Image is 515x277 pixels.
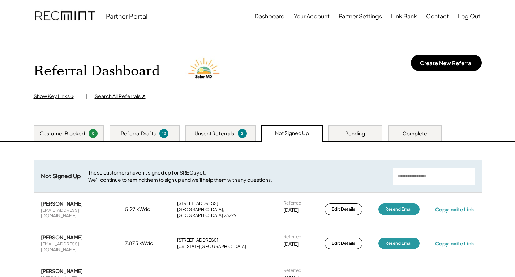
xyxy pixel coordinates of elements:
div: These customers haven't signed up for SRECs yet. We'll continue to remind them to sign up and we'... [88,169,386,183]
button: Resend Email [378,238,420,249]
div: [EMAIL_ADDRESS][DOMAIN_NAME] [41,241,110,252]
button: Edit Details [325,203,362,215]
div: Referred [283,200,301,206]
div: Referral Drafts [121,130,156,137]
button: Dashboard [254,9,285,24]
img: Solar%20MD%20LOgo.png [185,51,225,91]
h1: Referral Dashboard [34,63,160,80]
div: Pending [345,130,365,137]
div: [DATE] [283,206,299,214]
button: Partner Settings [339,9,382,24]
div: [PERSON_NAME] [41,200,83,207]
div: Partner Portal [106,12,147,20]
button: Log Out [458,9,480,24]
div: [STREET_ADDRESS] [177,201,218,206]
div: Search All Referrals ↗ [95,93,146,100]
div: [PERSON_NAME] [41,234,83,240]
div: Copy Invite Link [435,206,474,213]
div: [GEOGRAPHIC_DATA], [GEOGRAPHIC_DATA] 23229 [177,207,267,218]
div: Customer Blocked [40,130,85,137]
div: 5.27 kWdc [125,206,161,213]
div: [PERSON_NAME] [41,268,83,274]
button: Contact [426,9,449,24]
button: Create New Referral [411,55,482,71]
div: 2 [239,131,246,136]
button: Resend Email [378,203,420,215]
div: Referred [283,268,301,273]
div: Referred [283,234,301,240]
button: Your Account [294,9,330,24]
div: [US_STATE][GEOGRAPHIC_DATA] [177,244,246,249]
div: Copy Invite Link [435,240,474,247]
div: Unsent Referrals [194,130,234,137]
div: [DATE] [283,240,299,248]
div: 0 [90,131,96,136]
div: | [86,93,87,100]
div: Not Signed Up [275,130,309,137]
div: [STREET_ADDRESS] [177,237,218,243]
div: Not Signed Up [41,172,81,180]
button: Edit Details [325,238,362,249]
div: Show Key Links ↓ [34,93,79,100]
div: Complete [403,130,427,137]
div: 7.875 kWdc [125,240,161,247]
button: Link Bank [391,9,417,24]
img: recmint-logotype%403x.png [35,4,95,29]
div: [EMAIL_ADDRESS][DOMAIN_NAME] [41,207,110,219]
div: 12 [160,131,167,136]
